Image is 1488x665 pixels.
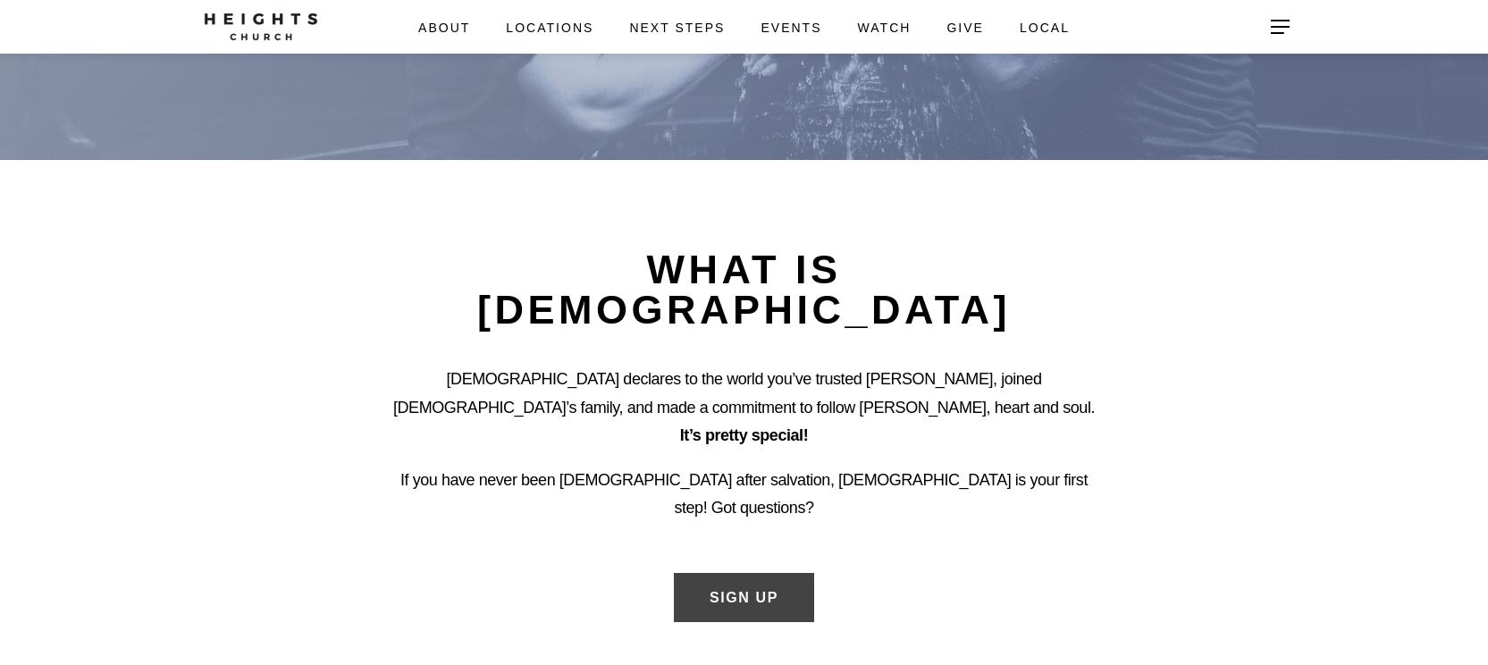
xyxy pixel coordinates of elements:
button: sign up [674,573,814,622]
span: Locations [506,21,593,35]
a: Next Steps [611,11,743,42]
a: Locations [488,11,611,42]
a: sign up [674,590,814,605]
span: Local [1020,21,1070,35]
a: Events [743,11,839,42]
span: watch [858,21,912,35]
strong: It’s pretty special! [680,426,808,444]
p: What is [DEMOGRAPHIC_DATA] [387,249,1102,330]
a: Local [1002,11,1088,42]
a: About [400,11,488,42]
span: Give [946,21,984,35]
span: About [418,21,470,35]
p: [DEMOGRAPHIC_DATA] declares to the world you’ve trusted [PERSON_NAME], joined [DEMOGRAPHIC_DATA]’... [387,366,1102,450]
a: Give [929,11,1002,42]
img: 7fdc7de0-3bfd-4f30-a489-8ade0bda3cb9.png [199,6,323,47]
p: If you have never been [DEMOGRAPHIC_DATA] after salvation, [DEMOGRAPHIC_DATA] is your first step!... [387,467,1102,523]
span: Events [761,21,821,35]
a: watch [840,11,929,42]
span: Next Steps [629,21,725,35]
